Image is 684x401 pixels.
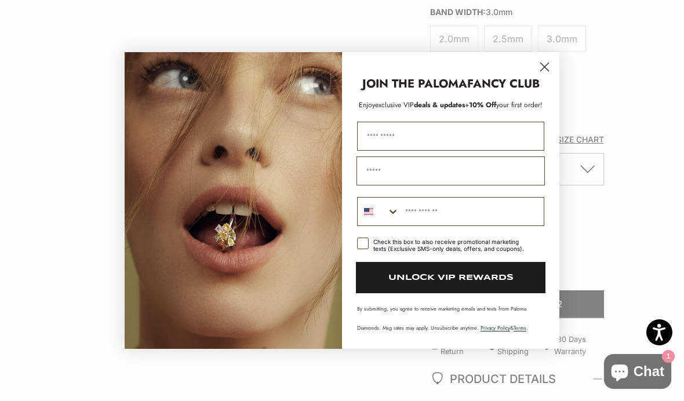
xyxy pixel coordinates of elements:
input: First Name [357,122,544,151]
span: deals & updates [375,100,465,110]
span: & . [481,324,528,331]
span: Enjoy [359,100,375,110]
img: Loading... [125,52,342,349]
span: + your first order! [465,100,543,110]
button: Close dialog [534,57,555,77]
a: Privacy Policy [481,324,510,331]
div: Check this box to also receive promotional marketing texts (Exclusive SMS-only deals, offers, and... [373,238,530,252]
span: exclusive VIP [375,100,414,110]
button: Search Countries [358,198,399,225]
a: Terms [514,324,526,331]
input: Email [356,156,545,185]
img: United States [364,207,373,216]
p: By submitting, you agree to receive marketing emails and texts from Paloma Diamonds. Msg rates ma... [357,305,544,331]
span: 10% Off [469,100,496,110]
input: Phone Number [399,198,544,225]
strong: JOIN THE PALOMA [362,75,467,92]
strong: FANCY CLUB [467,75,540,92]
button: UNLOCK VIP REWARDS [356,262,545,293]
